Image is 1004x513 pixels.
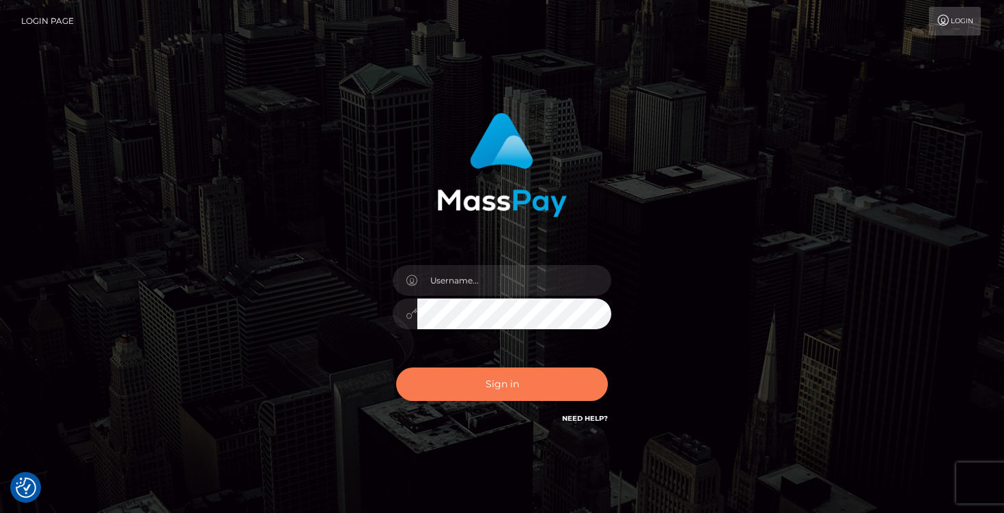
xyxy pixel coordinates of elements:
[21,7,74,36] a: Login Page
[396,368,608,401] button: Sign in
[16,477,36,498] img: Revisit consent button
[417,265,611,296] input: Username...
[929,7,981,36] a: Login
[437,113,567,217] img: MassPay Login
[16,477,36,498] button: Consent Preferences
[562,414,608,423] a: Need Help?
